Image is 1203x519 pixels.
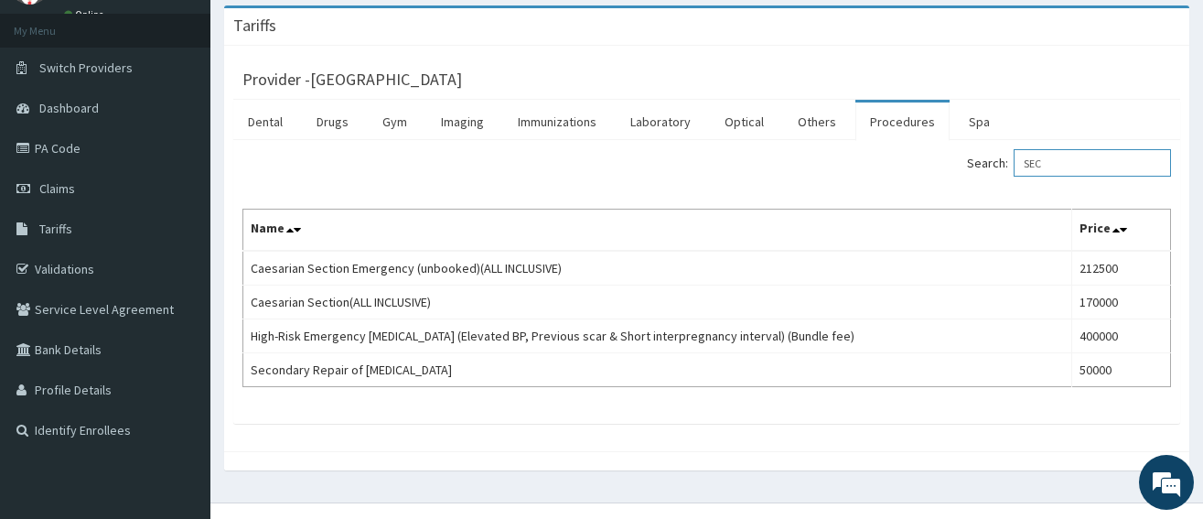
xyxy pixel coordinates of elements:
[243,286,1072,319] td: Caesarian Section(ALL INCLUSIVE)
[233,103,297,141] a: Dental
[9,334,349,398] textarea: Type your message and hit 'Enter'
[1014,149,1171,177] input: Search:
[783,103,851,141] a: Others
[243,319,1072,353] td: High-Risk Emergency [MEDICAL_DATA] (Elevated BP, Previous scar & Short interpregnancy interval) (...
[1071,251,1170,286] td: 212500
[300,9,344,53] div: Minimize live chat window
[1071,210,1170,252] th: Price
[710,103,779,141] a: Optical
[426,103,499,141] a: Imaging
[954,103,1004,141] a: Spa
[302,103,363,141] a: Drugs
[1071,319,1170,353] td: 400000
[967,149,1171,177] label: Search:
[34,92,74,137] img: d_794563401_company_1708531726252_794563401
[39,180,75,197] span: Claims
[64,8,108,21] a: Online
[95,103,307,126] div: Chat with us now
[243,353,1072,387] td: Secondary Repair of [MEDICAL_DATA]
[368,103,422,141] a: Gym
[243,251,1072,286] td: Caesarian Section Emergency (unbooked)(ALL INCLUSIVE)
[39,100,99,116] span: Dashboard
[1071,286,1170,319] td: 170000
[503,103,611,141] a: Immunizations
[855,103,950,141] a: Procedures
[616,103,705,141] a: Laboratory
[39,59,133,76] span: Switch Providers
[106,147,252,332] span: We're online!
[243,210,1072,252] th: Name
[39,221,72,237] span: Tariffs
[233,17,276,34] h3: Tariffs
[242,71,462,88] h3: Provider - [GEOGRAPHIC_DATA]
[1071,353,1170,387] td: 50000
